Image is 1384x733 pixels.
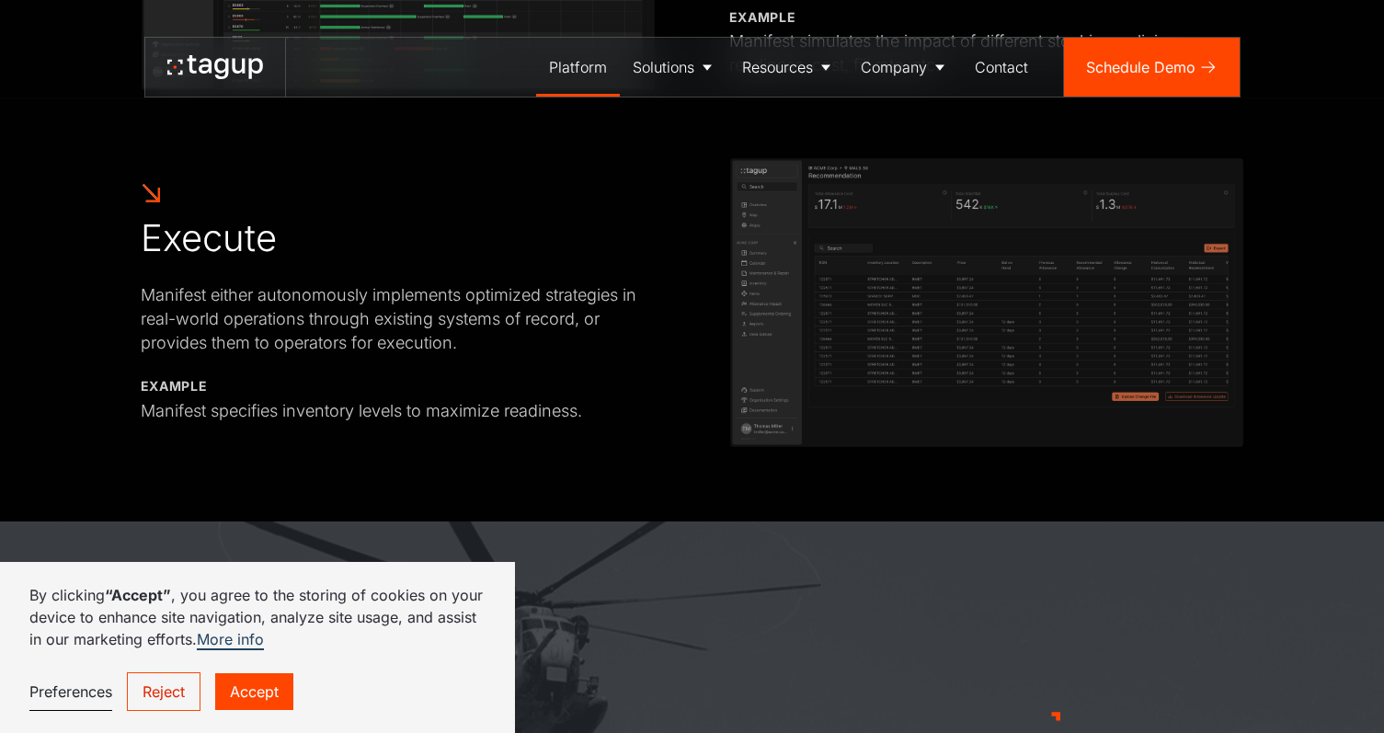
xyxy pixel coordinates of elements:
strong: “Accept” [105,586,171,604]
div: Platform [549,56,607,78]
a: Company [848,38,962,97]
div: Company [861,56,927,78]
div: Schedule Demo [1086,56,1195,78]
a: Schedule Demo [1064,38,1240,97]
a: Preferences [29,673,112,711]
p: By clicking , you agree to the storing of cookies on your device to enhance site navigation, anal... [29,584,486,650]
div: Execute [141,215,277,261]
a: Contact [962,38,1041,97]
div: Manifest either autonomously implements optimized strategies in real-world operations through exi... [141,283,656,355]
div: Example [141,377,208,395]
div: Resources [742,56,813,78]
div: Solutions [633,56,694,78]
a: Accept [215,673,293,710]
a: Platform [536,38,620,97]
a: More info [197,630,264,650]
a: Resources [729,38,848,97]
div: Manifest specifies inventory levels to maximize readiness. [141,399,582,423]
a: Solutions [620,38,729,97]
div: Contact [975,56,1028,78]
a: Reject [127,672,200,711]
